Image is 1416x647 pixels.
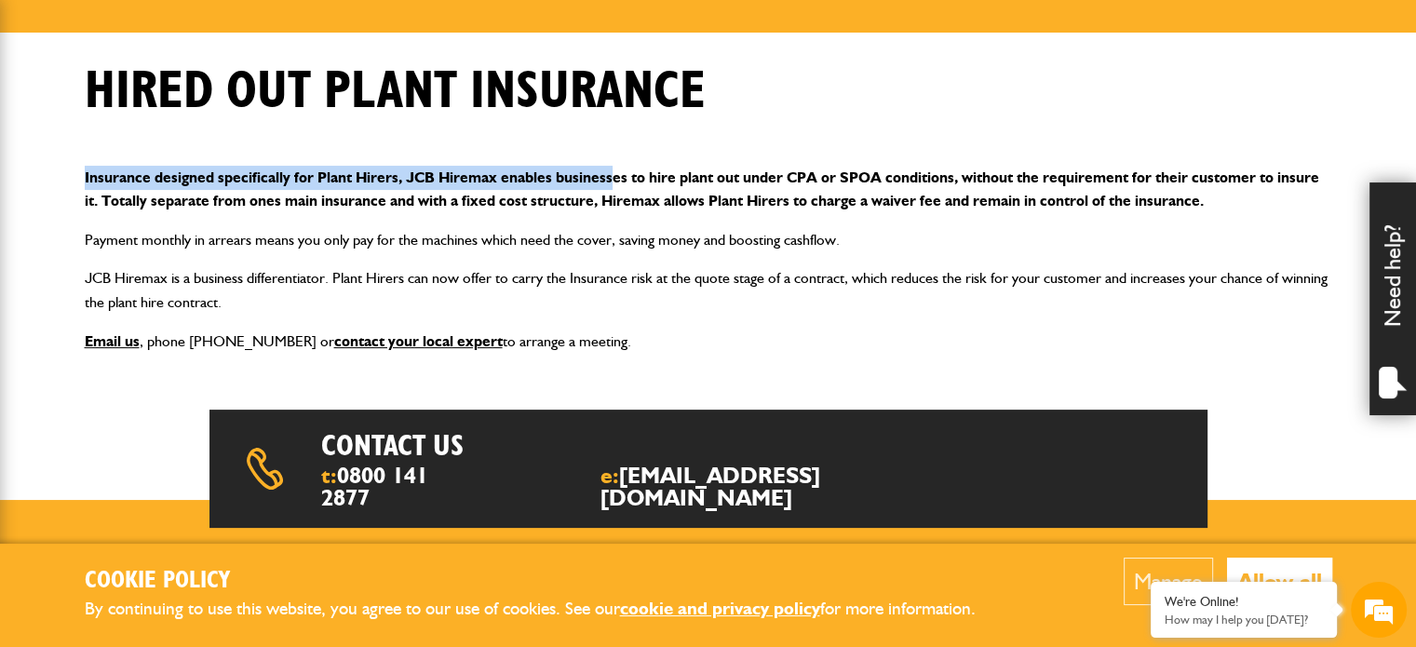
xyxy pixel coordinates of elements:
[85,332,140,350] a: Email us
[24,337,340,491] textarea: Type your message and hit 'Enter'
[321,465,444,509] span: t:
[1124,558,1213,605] button: Manage
[85,166,1332,213] p: Insurance designed specifically for Plant Hirers, JCB Hiremax enables businesses to hire plant ou...
[85,567,1006,596] h2: Cookie Policy
[32,103,78,129] img: d_20077148190_company_1631870298795_20077148190
[24,227,340,268] input: Enter your email address
[305,9,350,54] div: Minimize live chat window
[253,506,338,532] em: Start Chat
[85,595,1006,624] p: By continuing to use this website, you agree to our use of cookies. See our for more information.
[321,428,758,464] h2: Contact us
[1227,558,1332,605] button: Allow all
[85,228,1332,252] p: Payment monthly in arrears means you only pay for the machines which need the cover, saving money...
[321,462,428,511] a: 0800 141 2877
[600,465,913,509] span: e:
[24,282,340,323] input: Enter your phone number
[1369,182,1416,415] div: Need help?
[334,332,503,350] a: contact your local expert
[24,172,340,213] input: Enter your last name
[600,462,820,511] a: [EMAIL_ADDRESS][DOMAIN_NAME]
[85,266,1332,314] p: JCB Hiremax is a business differentiator. Plant Hirers can now offer to carry the Insurance risk ...
[620,598,820,619] a: cookie and privacy policy
[85,330,1332,354] p: , phone [PHONE_NUMBER] or to arrange a meeting.
[85,61,706,123] h1: Hired out plant insurance
[1165,594,1323,610] div: We're Online!
[97,104,313,128] div: Chat with us now
[1165,613,1323,627] p: How may I help you today?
